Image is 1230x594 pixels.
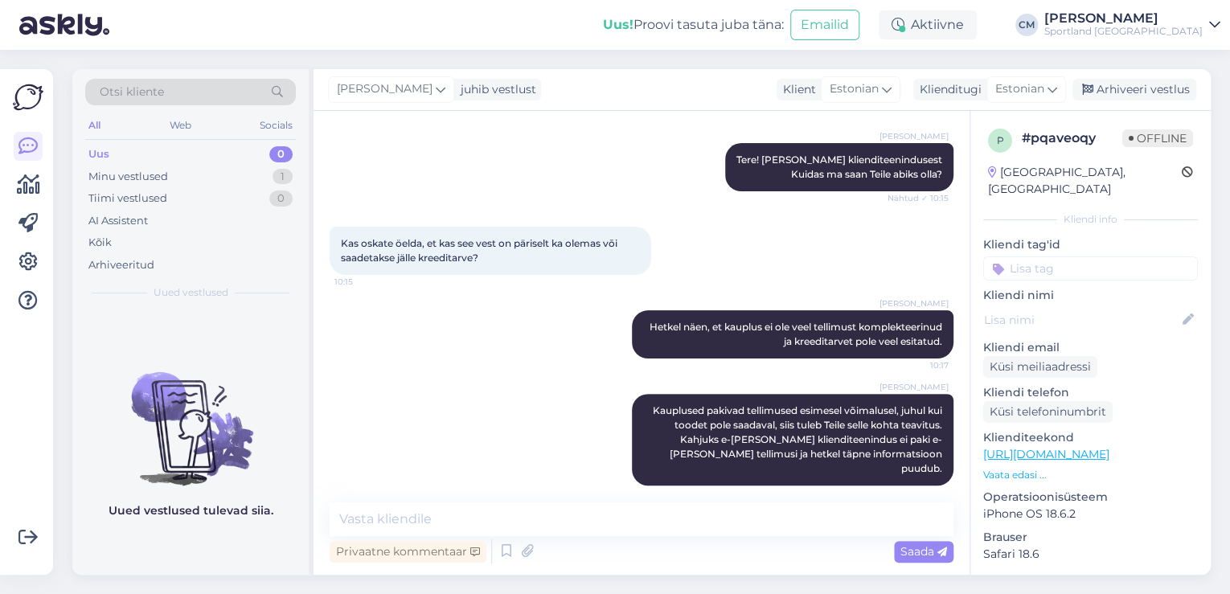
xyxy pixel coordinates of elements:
[900,544,947,559] span: Saada
[830,80,879,98] span: Estonian
[888,486,949,498] span: 10:18
[1022,129,1122,148] div: # pqaveoqy
[13,82,43,113] img: Askly Logo
[100,84,164,100] span: Otsi kliente
[273,169,293,185] div: 1
[983,212,1198,227] div: Kliendi info
[603,15,784,35] div: Proovi tasuta juba täna:
[879,10,977,39] div: Aktiivne
[983,546,1198,563] p: Safari 18.6
[88,235,112,251] div: Kõik
[337,80,433,98] span: [PERSON_NAME]
[983,384,1198,401] p: Kliendi telefon
[650,321,945,347] span: Hetkel näen, et kauplus ei ole veel tellimust komplekteerinud ja kreeditarvet pole veel esitatud.
[983,506,1198,522] p: iPhone OS 18.6.2
[166,115,195,136] div: Web
[879,297,949,309] span: [PERSON_NAME]
[330,541,486,563] div: Privaatne kommentaar
[988,164,1182,198] div: [GEOGRAPHIC_DATA], [GEOGRAPHIC_DATA]
[913,81,982,98] div: Klienditugi
[983,256,1198,281] input: Lisa tag
[983,401,1113,423] div: Küsi telefoninumbrit
[269,146,293,162] div: 0
[997,134,1004,146] span: p
[256,115,296,136] div: Socials
[879,130,949,142] span: [PERSON_NAME]
[1072,79,1196,100] div: Arhiveeri vestlus
[984,311,1179,329] input: Lisa nimi
[109,502,273,519] p: Uued vestlused tulevad siia.
[983,287,1198,304] p: Kliendi nimi
[269,190,293,207] div: 0
[736,154,942,180] span: Tere! [PERSON_NAME] klienditeenindusest Kuidas ma saan Teile abiks olla?
[983,529,1198,546] p: Brauser
[790,10,859,40] button: Emailid
[341,237,620,264] span: Kas oskate öelda, et kas see vest on päriselt ka olemas vōi saadetakse jälle kreeditarve?
[879,381,949,393] span: [PERSON_NAME]
[995,80,1044,98] span: Estonian
[983,236,1198,253] p: Kliendi tag'id
[888,359,949,371] span: 10:17
[1044,25,1203,38] div: Sportland [GEOGRAPHIC_DATA]
[85,115,104,136] div: All
[88,190,167,207] div: Tiimi vestlused
[983,356,1097,378] div: Küsi meiliaadressi
[983,429,1198,446] p: Klienditeekond
[603,17,633,32] b: Uus!
[653,404,945,474] span: Kauplused pakivad tellimused esimesel võimalusel, juhul kui toodet pole saadaval, siis tuleb Teil...
[888,192,949,204] span: Nähtud ✓ 10:15
[983,489,1198,506] p: Operatsioonisüsteem
[154,285,228,300] span: Uued vestlused
[1122,129,1193,147] span: Offline
[72,343,309,488] img: No chats
[88,213,148,229] div: AI Assistent
[1044,12,1203,25] div: [PERSON_NAME]
[983,447,1109,461] a: [URL][DOMAIN_NAME]
[1044,12,1220,38] a: [PERSON_NAME]Sportland [GEOGRAPHIC_DATA]
[983,468,1198,482] p: Vaata edasi ...
[454,81,536,98] div: juhib vestlust
[88,169,168,185] div: Minu vestlused
[88,257,154,273] div: Arhiveeritud
[334,276,395,288] span: 10:15
[1015,14,1038,36] div: CM
[88,146,109,162] div: Uus
[777,81,816,98] div: Klient
[983,339,1198,356] p: Kliendi email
